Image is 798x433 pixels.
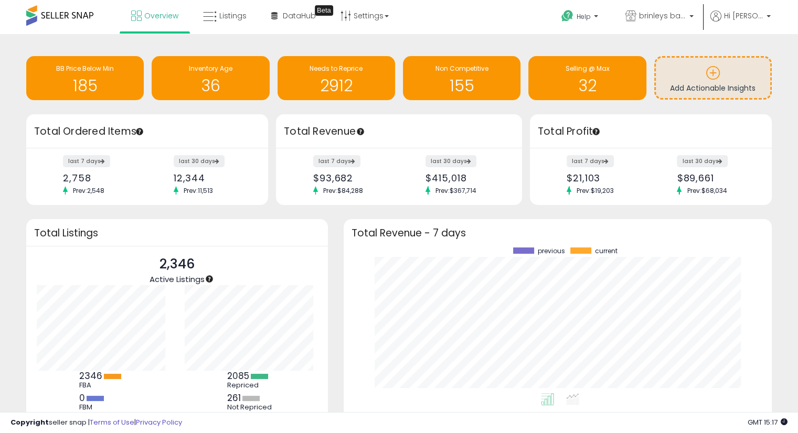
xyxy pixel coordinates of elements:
[571,186,619,195] span: Prev: $19,203
[31,77,139,94] h1: 185
[227,370,249,382] b: 2085
[565,64,609,73] span: Selling @ Max
[68,186,110,195] span: Prev: 2,548
[34,229,320,237] h3: Total Listings
[677,172,753,183] div: $89,661
[639,10,686,21] span: brinleys bargains
[136,417,182,427] a: Privacy Policy
[284,124,514,139] h3: Total Revenue
[150,254,205,274] p: 2,346
[534,77,641,94] h1: 32
[56,64,114,73] span: BB Price Below Min
[79,370,102,382] b: 2346
[553,2,609,34] a: Help
[318,186,368,195] span: Prev: $84,288
[538,247,565,255] span: previous
[174,155,225,167] label: last 30 days
[425,155,476,167] label: last 30 days
[79,381,126,389] div: FBA
[561,9,574,23] i: Get Help
[724,10,763,21] span: Hi [PERSON_NAME]
[595,247,618,255] span: current
[315,5,333,16] div: Tooltip anchor
[178,186,218,195] span: Prev: 11,513
[79,392,85,404] b: 0
[283,10,316,21] span: DataHub
[313,172,391,183] div: $93,682
[435,64,488,73] span: Non Competitive
[10,418,182,428] div: seller snap | |
[189,64,232,73] span: Inventory Age
[227,403,274,412] div: Not Repriced
[577,12,591,21] span: Help
[227,392,241,404] b: 261
[538,124,764,139] h3: Total Profit
[26,56,144,100] a: BB Price Below Min 185
[152,56,269,100] a: Inventory Age 36
[408,77,515,94] h1: 155
[10,417,49,427] strong: Copyright
[135,127,144,136] div: Tooltip anchor
[748,417,788,427] span: 2025-10-7 15:17 GMT
[591,127,601,136] div: Tooltip anchor
[313,155,360,167] label: last 7 days
[682,186,732,195] span: Prev: $68,034
[670,83,756,93] span: Add Actionable Insights
[425,172,504,183] div: $415,018
[656,58,770,98] a: Add Actionable Insights
[278,56,395,100] a: Needs to Reprice 2912
[174,172,250,183] div: 12,344
[283,77,390,94] h1: 2912
[34,124,260,139] h3: Total Ordered Items
[90,417,134,427] a: Terms of Use
[150,274,205,285] span: Active Listings
[157,77,264,94] h1: 36
[219,10,247,21] span: Listings
[430,186,482,195] span: Prev: $367,714
[677,155,728,167] label: last 30 days
[227,381,274,389] div: Repriced
[144,10,178,21] span: Overview
[63,155,110,167] label: last 7 days
[567,172,643,183] div: $21,103
[567,155,614,167] label: last 7 days
[310,64,363,73] span: Needs to Reprice
[205,274,214,284] div: Tooltip anchor
[403,56,520,100] a: Non Competitive 155
[356,127,365,136] div: Tooltip anchor
[710,10,771,34] a: Hi [PERSON_NAME]
[528,56,646,100] a: Selling @ Max 32
[63,172,139,183] div: 2,758
[352,229,764,237] h3: Total Revenue - 7 days
[79,403,126,412] div: FBM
